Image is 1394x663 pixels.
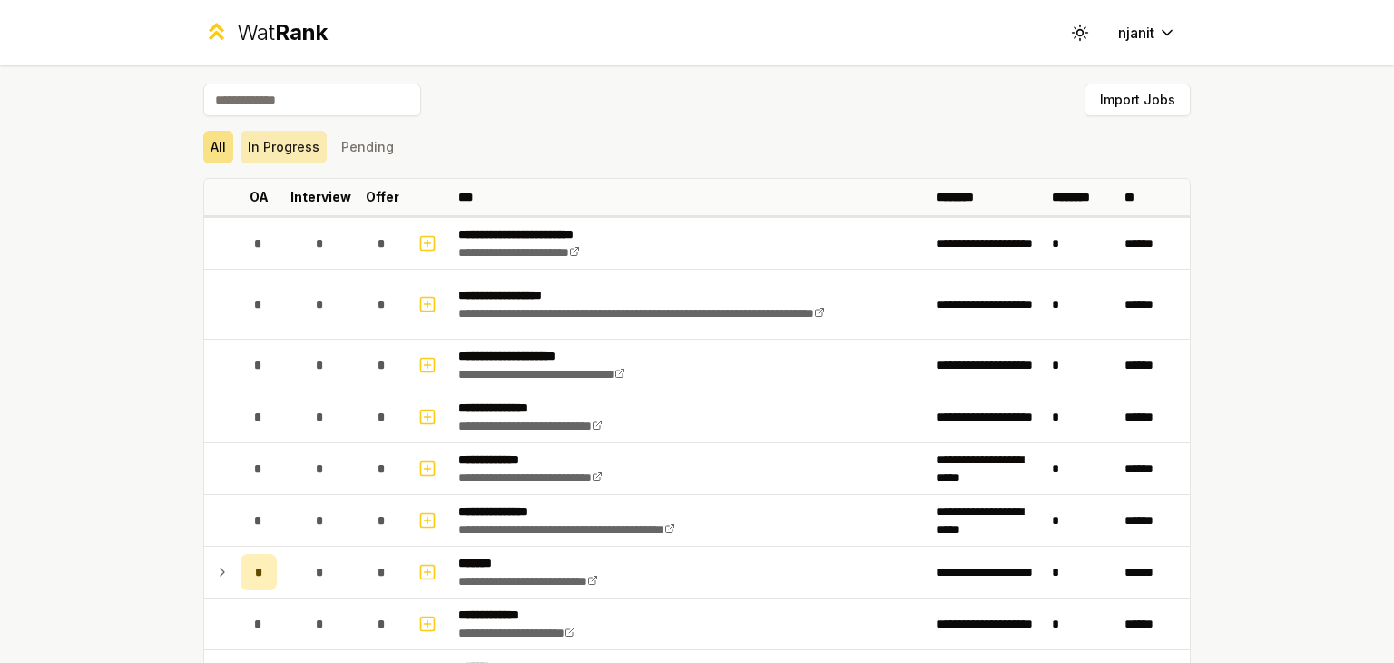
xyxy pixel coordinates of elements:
p: OA [250,188,269,206]
div: Wat [237,18,328,47]
a: WatRank [203,18,328,47]
button: Pending [334,131,401,163]
p: Offer [366,188,399,206]
span: njanit [1118,22,1154,44]
button: Import Jobs [1085,84,1191,116]
button: In Progress [241,131,327,163]
button: All [203,131,233,163]
p: Interview [290,188,351,206]
span: Rank [275,19,328,45]
button: njanit [1104,16,1191,49]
